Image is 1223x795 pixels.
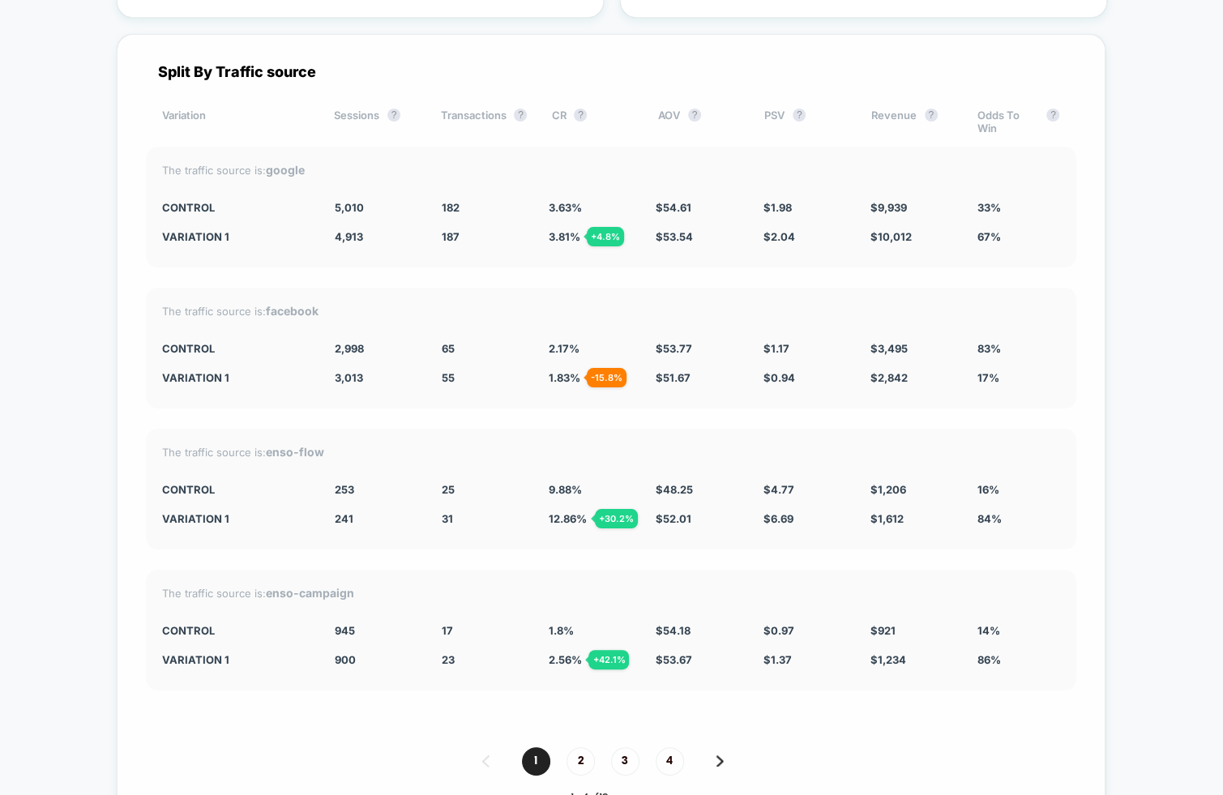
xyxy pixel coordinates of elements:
div: CONTROL [162,342,311,355]
span: 23 [442,653,455,666]
div: Variation 1 [162,653,311,666]
div: Variation [162,109,310,135]
span: 4 [656,747,684,776]
div: AOV [658,109,740,135]
div: 83% [977,342,1059,355]
div: 14% [977,624,1059,637]
span: 241 [335,512,353,525]
div: PSV [764,109,846,135]
span: 1.83 % [549,371,580,384]
span: $ 54.18 [656,624,691,637]
div: The traffic source is: [162,304,1060,318]
span: $ 51.67 [656,371,691,384]
div: + 4.8 % [587,227,624,246]
span: $ 48.25 [656,483,693,496]
span: $ 2,842 [870,371,907,384]
span: 12.86 % [549,512,587,525]
button: ? [387,109,400,122]
div: 16% [977,483,1059,496]
strong: facebook [266,304,319,318]
span: 2.56 % [549,653,582,666]
span: $ 0.97 [763,624,793,637]
strong: enso-flow [266,445,324,459]
span: $ 921 [870,624,895,637]
span: $ 9,939 [870,201,906,214]
span: 5,010 [335,201,364,214]
strong: enso-campaign [266,586,354,600]
span: $ 1,206 [870,483,905,496]
div: The traffic source is: [162,163,1060,177]
div: The traffic source is: [162,445,1060,459]
span: $ 53.54 [656,230,693,243]
span: $ 53.77 [656,342,692,355]
div: 17% [977,371,1059,384]
div: Split By Traffic source [146,63,1076,80]
div: + 42.1 % [588,650,629,669]
span: $ 1.17 [763,342,789,355]
div: CONTROL [162,483,311,496]
span: $ 1.37 [763,653,791,666]
span: 4,913 [335,230,363,243]
span: 55 [442,371,455,384]
button: ? [793,109,806,122]
button: ? [1046,109,1059,122]
span: $ 53.67 [656,653,692,666]
div: The traffic source is: [162,586,1060,600]
span: $ 1,612 [870,512,903,525]
span: 9.88 % [549,483,582,496]
span: $ 2.04 [763,230,794,243]
div: Revenue [871,109,953,135]
span: $ 6.69 [763,512,793,525]
button: ? [514,109,527,122]
span: $ 54.61 [656,201,691,214]
span: 65 [442,342,455,355]
span: 3 [611,747,639,776]
strong: google [266,163,305,177]
span: 182 [442,201,460,214]
span: 1.8 % [549,624,574,637]
div: Transactions [440,109,527,135]
button: ? [574,109,587,122]
span: 3.81 % [549,230,580,243]
div: CONTROL [162,624,311,637]
div: 67% [977,230,1059,243]
div: Odds To Win [977,109,1059,135]
button: ? [688,109,701,122]
span: 17 [442,624,453,637]
span: $ 10,012 [870,230,911,243]
span: 3,013 [335,371,363,384]
div: Sessions [334,109,416,135]
div: 84% [977,512,1059,525]
div: 33% [977,201,1059,214]
span: 1 [522,747,550,776]
img: pagination forward [716,755,724,767]
span: 187 [442,230,460,243]
div: 86% [977,653,1059,666]
span: $ 4.77 [763,483,793,496]
div: Variation 1 [162,512,311,525]
span: 2.17 % [549,342,579,355]
span: $ 0.94 [763,371,794,384]
span: 2 [567,747,595,776]
div: CR [551,109,633,135]
div: - 15.8 % [587,368,626,387]
span: 3.63 % [549,201,582,214]
span: $ 52.01 [656,512,691,525]
span: $ 3,495 [870,342,907,355]
div: Variation 1 [162,230,311,243]
span: 2,998 [335,342,364,355]
span: $ 1,234 [870,653,905,666]
span: $ 1.98 [763,201,791,214]
span: 945 [335,624,355,637]
span: 31 [442,512,453,525]
button: ? [925,109,938,122]
span: 253 [335,483,354,496]
div: Variation 1 [162,371,311,384]
div: + 30.2 % [595,509,638,528]
span: 25 [442,483,455,496]
span: 900 [335,653,356,666]
div: CONTROL [162,201,311,214]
